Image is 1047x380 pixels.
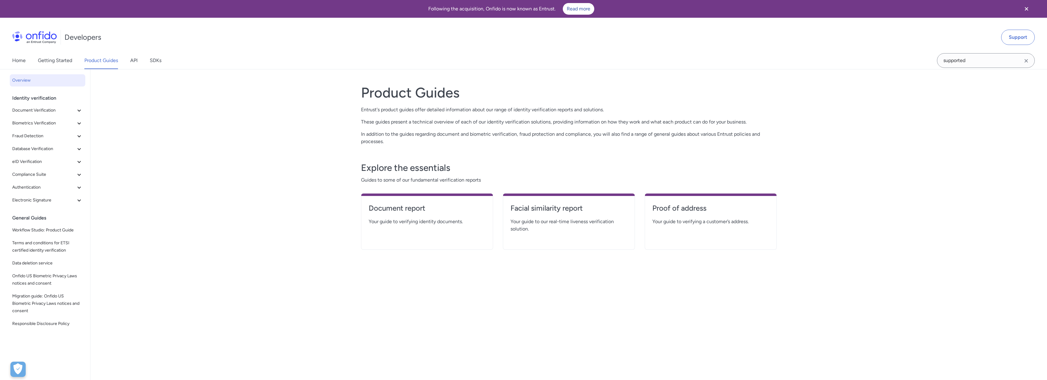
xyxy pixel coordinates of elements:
[10,168,85,181] button: Compliance Suite
[12,92,88,104] div: Identity verification
[12,132,76,140] span: Fraud Detection
[10,362,26,377] button: Open Preferences
[12,239,83,254] span: Terms and conditions for ETSI certified identity verification
[10,257,85,269] a: Data deletion service
[361,84,777,101] h1: Product Guides
[10,318,85,330] a: Responsible Disclosure Policy
[10,181,85,194] button: Authentication
[652,203,769,213] h4: Proof of address
[511,218,627,233] span: Your guide to our real-time liveness verification solution.
[10,117,85,129] button: Biometrics Verification
[361,176,777,184] span: Guides to some of our fundamental verification reports
[361,131,777,145] p: In addition to the guides regarding document and biometric verification, fraud protection and com...
[10,224,85,236] a: Workflow Studio: Product Guide
[12,120,76,127] span: Biometrics Verification
[84,52,118,69] a: Product Guides
[10,74,85,87] a: Overview
[12,145,76,153] span: Database Verification
[563,3,594,15] a: Read more
[937,53,1035,68] input: Onfido search input field
[361,118,777,126] p: These guides present a technical overview of each of our identity verification solutions, providi...
[130,52,138,69] a: API
[10,130,85,142] button: Fraud Detection
[12,320,83,327] span: Responsible Disclosure Policy
[12,260,83,267] span: Data deletion service
[12,184,76,191] span: Authentication
[369,218,485,225] span: Your guide to verifying identity documents.
[1023,5,1030,13] svg: Close banner
[12,212,88,224] div: General Guides
[1023,57,1030,65] svg: Clear search field button
[12,272,83,287] span: Onfido US Biometric Privacy Laws notices and consent
[1001,30,1035,45] a: Support
[65,32,101,42] h1: Developers
[10,270,85,290] a: Onfido US Biometric Privacy Laws notices and consent
[12,52,26,69] a: Home
[12,77,83,84] span: Overview
[12,158,76,165] span: eID Verification
[361,162,777,174] h3: Explore the essentials
[12,31,57,43] img: Onfido Logo
[10,104,85,116] button: Document Verification
[38,52,72,69] a: Getting Started
[652,203,769,218] a: Proof of address
[10,290,85,317] a: Migration guide: Onfido US Biometric Privacy Laws notices and consent
[10,156,85,168] button: eID Verification
[361,106,777,113] p: Entrust's product guides offer detailed information about our range of identity verification repo...
[12,197,76,204] span: Electronic Signature
[150,52,161,69] a: SDKs
[12,171,76,178] span: Compliance Suite
[369,203,485,218] a: Document report
[10,362,26,377] div: Cookie Preferences
[511,203,627,213] h4: Facial similarity report
[10,143,85,155] button: Database Verification
[1015,1,1038,17] button: Close banner
[10,194,85,206] button: Electronic Signature
[12,107,76,114] span: Document Verification
[369,203,485,213] h4: Document report
[652,218,769,225] span: Your guide to verifying a customer’s address.
[10,237,85,256] a: Terms and conditions for ETSI certified identity verification
[12,293,83,315] span: Migration guide: Onfido US Biometric Privacy Laws notices and consent
[511,203,627,218] a: Facial similarity report
[12,227,83,234] span: Workflow Studio: Product Guide
[7,3,1015,15] div: Following the acquisition, Onfido is now known as Entrust.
